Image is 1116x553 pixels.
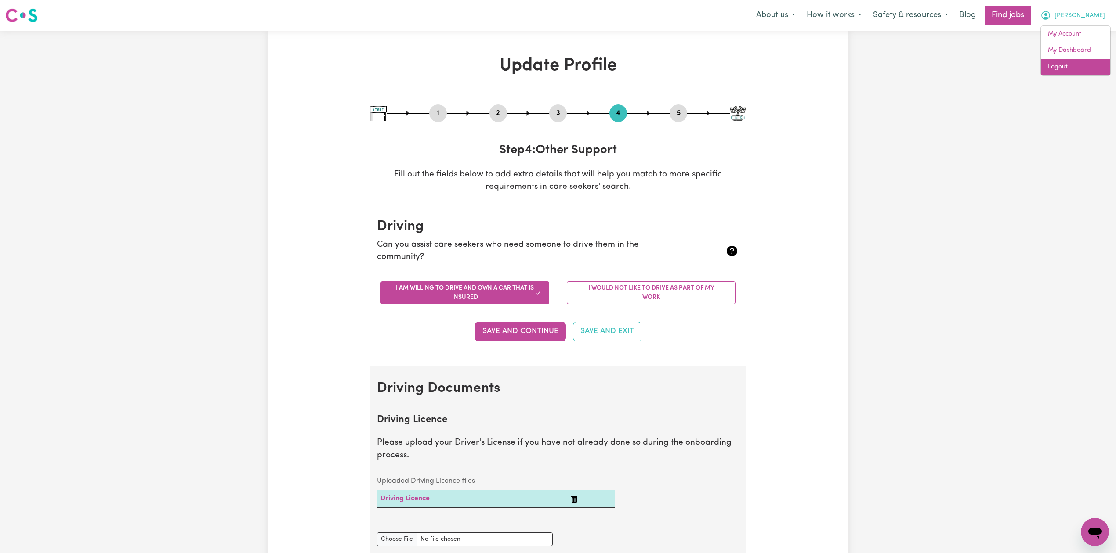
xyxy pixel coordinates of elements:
[1041,42,1110,59] a: My Dashboard
[1041,26,1110,43] a: My Account
[380,281,549,304] button: I am willing to drive and own a car that is insured
[377,218,739,235] h2: Driving
[867,6,954,25] button: Safety & resources
[377,472,615,490] caption: Uploaded Driving Licence files
[1081,518,1109,546] iframe: Button to launch messaging window
[370,169,746,194] p: Fill out the fields below to add extra details that will help you match to more specific requirem...
[377,414,739,426] h2: Driving Licence
[370,55,746,76] h1: Update Profile
[489,108,507,119] button: Go to step 2
[1040,25,1111,76] div: My Account
[475,322,566,341] button: Save and Continue
[380,495,430,502] a: Driving Licence
[377,239,679,264] p: Can you assist care seekers who need someone to drive them in the community?
[750,6,801,25] button: About us
[377,437,739,462] p: Please upload your Driver's License if you have not already done so during the onboarding process.
[567,281,736,304] button: I would not like to drive as part of my work
[985,6,1031,25] a: Find jobs
[5,5,38,25] a: Careseekers logo
[1035,6,1111,25] button: My Account
[370,143,746,158] h3: Step 4 : Other Support
[670,108,687,119] button: Go to step 5
[954,6,981,25] a: Blog
[1054,11,1105,21] span: [PERSON_NAME]
[571,493,578,504] button: Delete Driving Licence
[1041,59,1110,75] a: Logout
[549,108,567,119] button: Go to step 3
[5,7,38,23] img: Careseekers logo
[609,108,627,119] button: Go to step 4
[801,6,867,25] button: How it works
[377,380,739,397] h2: Driving Documents
[429,108,447,119] button: Go to step 1
[573,322,641,341] button: Save and Exit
